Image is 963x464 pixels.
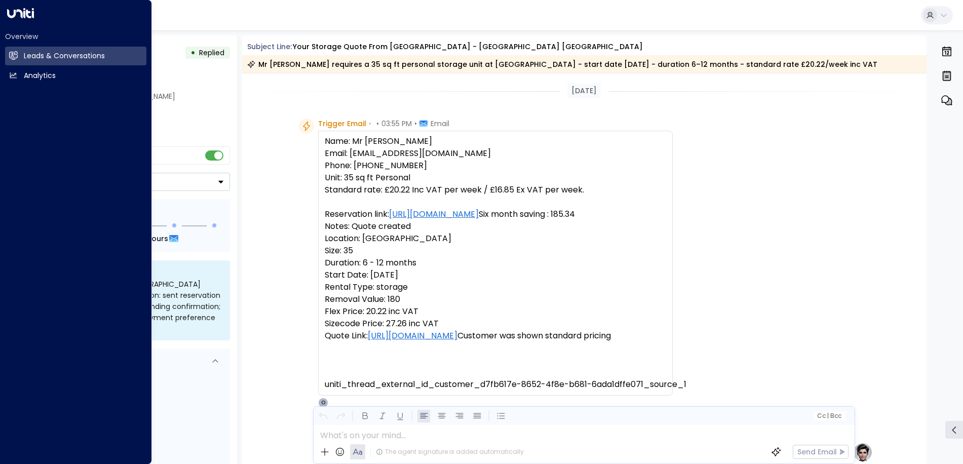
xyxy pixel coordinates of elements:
div: • [190,44,196,62]
img: profile-logo.png [853,442,873,462]
button: Redo [334,410,347,422]
span: Email [431,119,449,129]
span: 03:55 PM [381,119,412,129]
span: In about 20 hours [102,233,168,244]
span: • [376,119,379,129]
span: • [369,119,371,129]
a: Leads & Conversations [5,47,146,65]
h2: Leads & Conversations [24,51,105,61]
button: Undo [317,410,329,422]
a: [URL][DOMAIN_NAME] [368,330,457,342]
span: Cc Bcc [817,412,841,419]
a: [URL][DOMAIN_NAME] [389,208,479,220]
pre: Name: Mr [PERSON_NAME] Email: [EMAIL_ADDRESS][DOMAIN_NAME] Phone: [PHONE_NUMBER] Unit: 35 sq ft P... [325,135,666,391]
span: • [414,119,417,129]
h2: Analytics [24,70,56,81]
button: Cc|Bcc [813,411,845,421]
span: | [827,412,829,419]
span: Subject Line: [247,42,292,52]
div: O [318,398,328,408]
span: Trigger Email [318,119,366,129]
div: Next Follow Up: [50,233,222,244]
span: Replied [199,48,224,58]
div: The agent signature is added automatically [376,447,524,456]
div: Follow Up Sequence [50,207,222,218]
a: Analytics [5,66,146,85]
div: Your storage quote from [GEOGRAPHIC_DATA] - [GEOGRAPHIC_DATA] [GEOGRAPHIC_DATA] [293,42,643,52]
h2: Overview [5,31,146,42]
div: [DATE] [567,84,601,98]
div: Mr [PERSON_NAME] requires a 35 sq ft personal storage unit at [GEOGRAPHIC_DATA] - start date [DAT... [247,59,877,69]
